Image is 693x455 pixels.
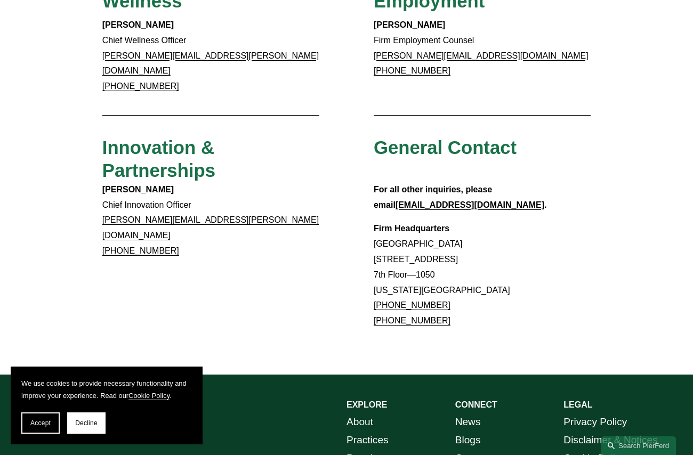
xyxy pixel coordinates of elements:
[102,246,179,255] a: [PHONE_NUMBER]
[374,221,591,329] p: [GEOGRAPHIC_DATA] [STREET_ADDRESS] 7th Floor—1050 [US_STATE][GEOGRAPHIC_DATA]
[374,137,517,158] span: General Contact
[102,185,174,194] strong: [PERSON_NAME]
[396,200,544,209] a: [EMAIL_ADDRESS][DOMAIN_NAME]
[346,413,373,431] a: About
[374,224,449,233] strong: Firm Headquarters
[21,412,60,434] button: Accept
[563,431,657,449] a: Disclaimer & Notices
[346,431,389,449] a: Practices
[374,51,589,60] a: [PERSON_NAME][EMAIL_ADDRESS][DOMAIN_NAME]
[102,82,179,91] a: [PHONE_NUMBER]
[102,137,220,181] span: Innovation & Partnerships
[455,431,481,449] a: Blogs
[374,20,445,29] strong: [PERSON_NAME]
[75,419,98,427] span: Decline
[102,20,174,29] strong: [PERSON_NAME]
[455,413,481,431] a: News
[563,413,627,431] a: Privacy Policy
[30,419,51,427] span: Accept
[346,400,387,409] strong: EXPLORE
[128,392,170,400] a: Cookie Policy
[102,18,319,94] p: Chief Wellness Officer
[374,300,450,310] a: [PHONE_NUMBER]
[102,182,319,259] p: Chief Innovation Officer
[374,18,591,79] p: Firm Employment Counsel
[374,185,495,209] strong: For all other inquiries, please email
[374,66,450,75] a: [PHONE_NUMBER]
[544,200,546,209] strong: .
[563,400,592,409] strong: LEGAL
[102,51,319,76] a: [PERSON_NAME][EMAIL_ADDRESS][PERSON_NAME][DOMAIN_NAME]
[67,412,106,434] button: Decline
[374,316,450,325] a: [PHONE_NUMBER]
[21,377,192,402] p: We use cookies to provide necessary functionality and improve your experience. Read our .
[102,215,319,240] a: [PERSON_NAME][EMAIL_ADDRESS][PERSON_NAME][DOMAIN_NAME]
[601,436,676,455] a: Search this site
[455,400,497,409] strong: CONNECT
[11,367,203,444] section: Cookie banner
